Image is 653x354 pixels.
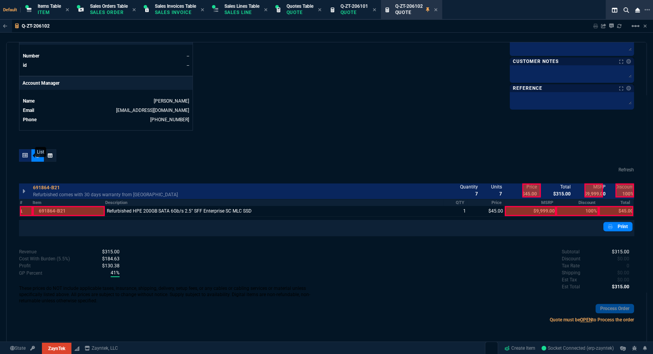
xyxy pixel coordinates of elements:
p: Revenue [19,248,36,255]
p: undefined [562,262,580,269]
p: Sales Order [90,9,128,16]
p: spec.value [610,276,634,283]
span: 0 [617,270,629,276]
span: 0 [627,263,629,269]
a: API TOKEN [28,345,37,352]
a: Print [603,222,632,231]
nx-icon: Close Tab [373,7,376,13]
tr: undefined [23,106,189,114]
nx-icon: Close Tab [132,7,136,13]
span: Socket Connected (erp-zayntek) [542,345,614,351]
span: Default [3,7,21,12]
th: # [19,199,33,206]
p: undefined [562,283,580,290]
span: Q-ZT-206101 [340,3,368,9]
span: OPEN [580,317,592,323]
span: 315 [612,284,629,289]
a: Create Item [501,342,538,354]
a: Global State [8,345,28,352]
a: msbcCompanyName [82,345,120,352]
p: spec.value [95,262,124,269]
span: Q-ZT-206102 [395,3,423,9]
span: 0 [617,256,629,262]
nx-icon: Close Tab [318,7,321,13]
th: Item [33,199,105,206]
nx-icon: Search [620,5,632,15]
tr: undefined [23,97,189,105]
p: spec.value [103,269,124,277]
p: spec.value [605,248,634,255]
span: 315 [612,249,629,255]
p: Q-ZT-206102 [22,23,50,29]
p: 691864-B21 [33,184,60,191]
th: Total [599,199,634,206]
nx-icon: Close Tab [434,7,438,13]
p: Quote [340,9,368,16]
p: undefined [562,255,580,262]
span: Sales Lines Table [224,3,259,9]
p: Cost With Burden (5.5%) [19,255,70,262]
th: Price [467,199,505,206]
p: Item [38,9,61,16]
a: (469) 476-5010 [150,117,189,122]
span: With Burden (5.5%) [102,263,120,269]
span: Name [23,98,35,104]
a: Refresh [618,167,634,173]
p: Quote must be to Process the order [326,316,634,323]
nx-icon: Split Panels [609,5,620,15]
p: Account Manager [19,77,193,90]
a: Hide Workbench [643,23,647,29]
p: Quote [395,9,423,16]
nx-icon: Close Tab [201,7,204,13]
tr: undefined [23,52,189,60]
nx-icon: Close Workbench [632,5,643,15]
p: spec.value [610,269,634,276]
span: Sales Orders Table [90,3,128,9]
span: Email [23,108,34,113]
span: Items Table [38,3,61,9]
span: Revenue [102,249,120,255]
p: spec.value [610,255,634,262]
span: Phone [23,117,36,122]
span: Number [23,53,39,59]
p: spec.value [620,262,634,269]
th: MSRP [505,199,556,206]
p: spec.value [605,283,634,290]
p: undefined [562,269,580,276]
tr: undefined [23,116,189,124]
span: Cost With Burden (5.5%) [102,256,120,262]
p: Refurbished comes with 30 days warranty from [GEOGRAPHIC_DATA] [33,191,178,198]
p: Reference [513,85,542,91]
span: With Burden (5.5%) [111,269,120,277]
a: -- [187,63,189,68]
p: Quote [287,9,313,16]
a: -- [187,53,189,59]
span: 0 [617,277,629,283]
p: Sales Invoice [155,9,194,16]
p: With Burden (5.5%) [19,262,31,269]
nx-icon: Close Tab [66,7,69,13]
p: Customer Notes [513,58,558,65]
nx-icon: Open New Tab [644,6,650,14]
a: [EMAIL_ADDRESS][DOMAIN_NAME] [116,108,189,113]
th: Discount [556,199,598,206]
p: spec.value [95,248,124,255]
a: 28NmxF-3lWanDYtiAABt [542,345,614,352]
th: QTY [443,199,467,206]
p: Sales Line [224,9,259,16]
span: Quotes Table [287,3,313,9]
nx-icon: Close Tab [264,7,267,13]
p: With Burden (5.5%) [19,270,42,277]
a: [PERSON_NAME] [154,98,189,104]
nx-icon: Back to Table [3,23,7,29]
mat-icon: Example home icon [631,21,640,31]
p: spec.value [95,255,124,262]
span: id [23,63,27,68]
p: undefined [562,248,580,255]
p: These prices do NOT include applicable taxes, insurance, shipping, delivery, setup fees, or any c... [19,285,326,304]
tr: undefined [23,61,189,69]
th: Description [105,199,443,206]
span: Sales Invoices Table [155,3,196,9]
p: undefined [562,276,577,283]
